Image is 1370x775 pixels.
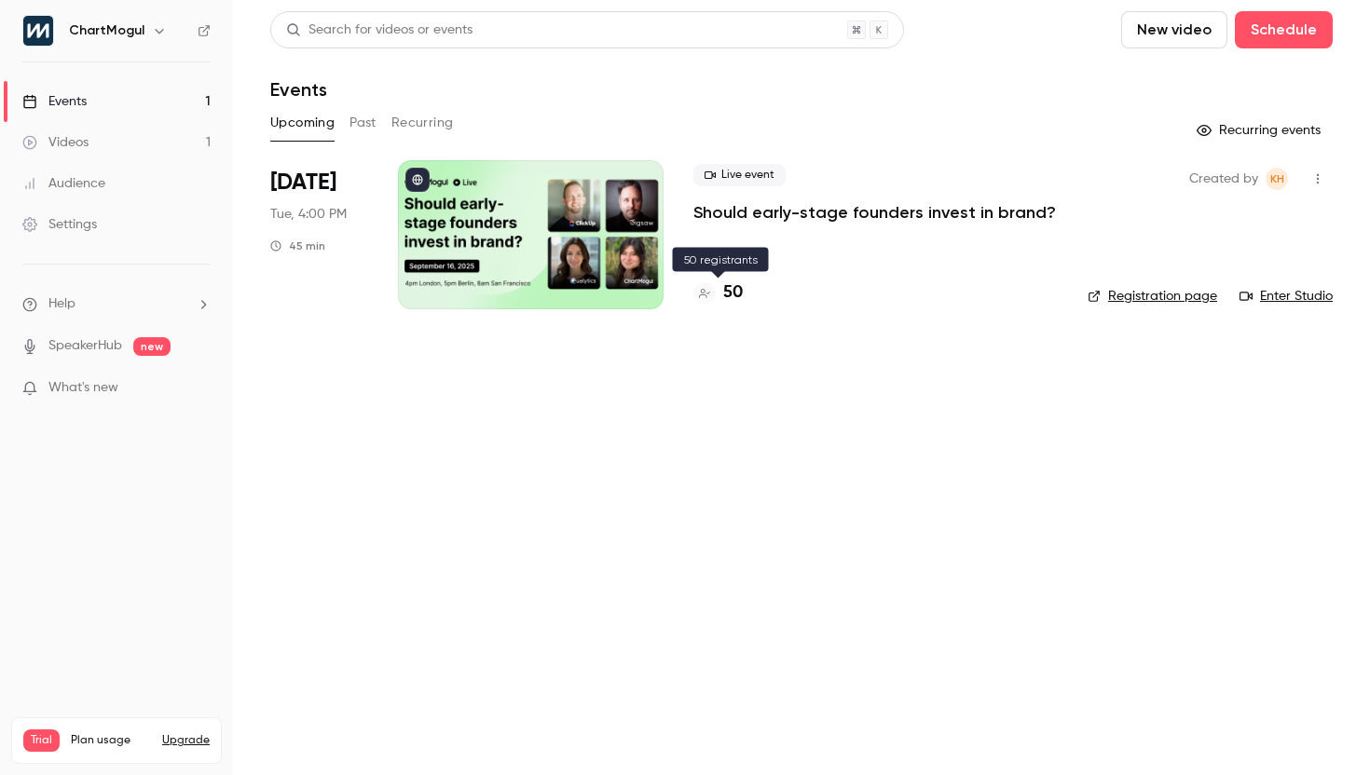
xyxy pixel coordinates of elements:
[723,280,743,306] h4: 50
[270,205,347,224] span: Tue, 4:00 PM
[270,238,325,253] div: 45 min
[22,133,89,152] div: Videos
[23,16,53,46] img: ChartMogul
[270,78,327,101] h1: Events
[1088,287,1217,306] a: Registration page
[48,336,122,356] a: SpeakerHub
[286,20,473,40] div: Search for videos or events
[48,294,75,314] span: Help
[1188,116,1333,145] button: Recurring events
[1121,11,1227,48] button: New video
[22,215,97,234] div: Settings
[270,108,335,138] button: Upcoming
[693,280,743,306] a: 50
[22,92,87,111] div: Events
[22,294,211,314] li: help-dropdown-opener
[693,164,786,186] span: Live event
[1235,11,1333,48] button: Schedule
[162,733,210,748] button: Upgrade
[22,174,105,193] div: Audience
[1270,168,1284,190] span: KH
[71,733,151,748] span: Plan usage
[349,108,377,138] button: Past
[1240,287,1333,306] a: Enter Studio
[693,201,1056,224] a: Should early-stage founders invest in brand?
[133,337,171,356] span: new
[1189,168,1258,190] span: Created by
[1266,168,1288,190] span: Kathryn Hurley
[69,21,144,40] h6: ChartMogul
[23,729,60,752] span: Trial
[270,160,368,309] div: Sep 16 Tue, 4:00 PM (Europe/London)
[391,108,454,138] button: Recurring
[270,168,336,197] span: [DATE]
[48,378,118,398] span: What's new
